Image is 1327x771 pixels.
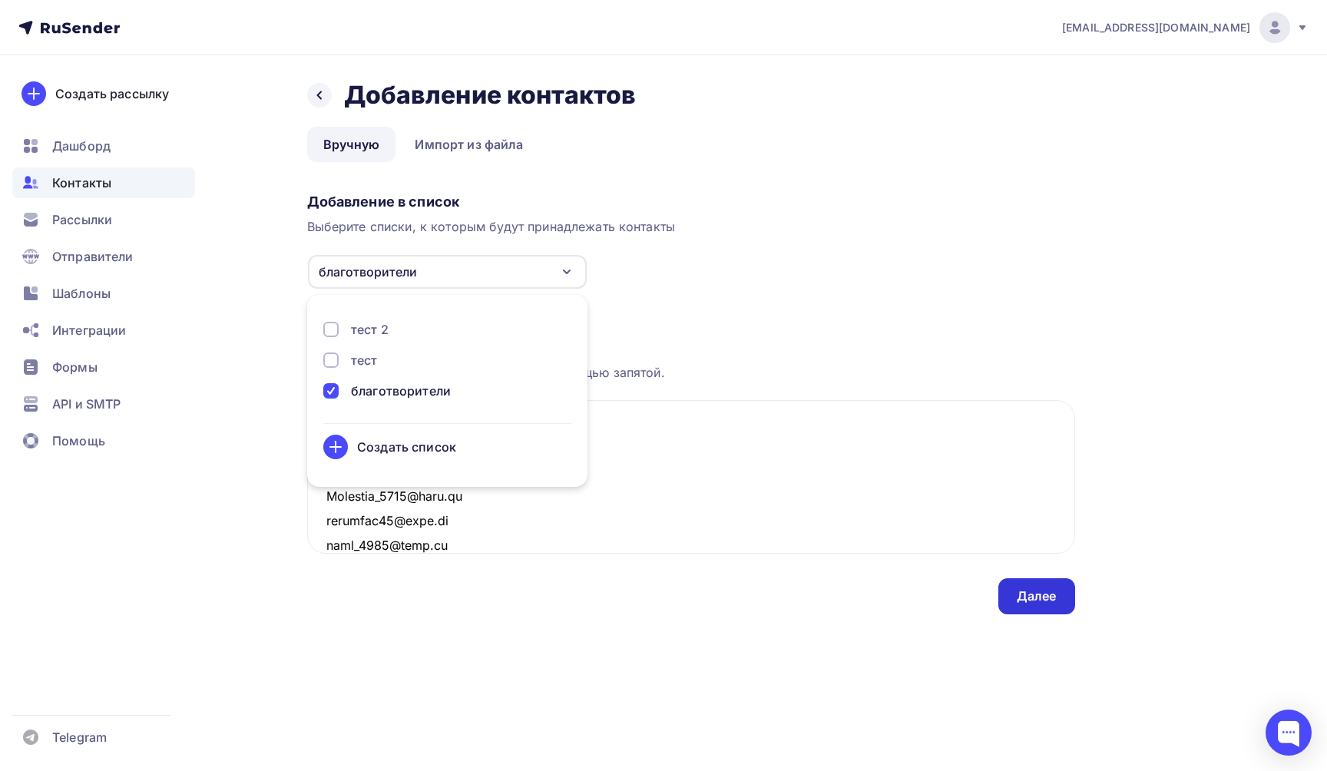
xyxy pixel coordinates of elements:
[52,395,121,413] span: API и SMTP
[399,127,539,162] a: Импорт из файла
[12,167,195,198] a: Контакты
[307,127,396,162] a: Вручную
[52,284,111,303] span: Шаблоны
[307,345,1075,382] div: Каждый контакт с новой строки. Информация о контакте разделяется с помощью запятой.
[351,351,378,369] div: тест
[52,321,126,339] span: Интеграции
[1062,12,1309,43] a: [EMAIL_ADDRESS][DOMAIN_NAME]
[307,193,1075,211] div: Добавление в список
[12,204,195,235] a: Рассылки
[1017,587,1057,605] div: Далее
[52,728,107,746] span: Telegram
[52,210,112,229] span: Рассылки
[351,382,451,400] div: благотворители
[52,137,111,155] span: Дашборд
[357,438,456,456] div: Создать список
[344,80,637,111] h2: Добавление контактов
[52,247,134,266] span: Отправители
[319,263,417,281] div: благотворители
[351,320,389,339] div: тест 2
[12,352,195,382] a: Формы
[1062,20,1250,35] span: [EMAIL_ADDRESS][DOMAIN_NAME]
[12,278,195,309] a: Шаблоны
[307,320,1075,339] div: Загрузка контактов
[52,174,111,192] span: Контакты
[52,432,105,450] span: Помощь
[55,84,169,103] div: Создать рассылку
[307,254,587,290] button: благотворители
[12,241,195,272] a: Отправители
[12,131,195,161] a: Дашборд
[52,358,98,376] span: Формы
[307,295,587,487] ul: благотворители
[307,217,1075,236] div: Выберите списки, к которым будут принадлежать контакты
